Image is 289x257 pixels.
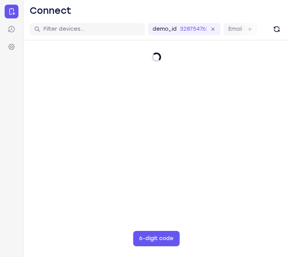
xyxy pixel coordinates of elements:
button: 6-digit code [133,231,179,246]
label: Email [228,25,242,33]
button: Refresh [271,23,283,35]
input: Filter devices... [43,25,140,33]
a: Sessions [5,22,18,36]
h1: Connect [30,5,71,17]
a: Settings [5,40,18,54]
label: demo_id [153,25,177,33]
a: Connect [5,5,18,18]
